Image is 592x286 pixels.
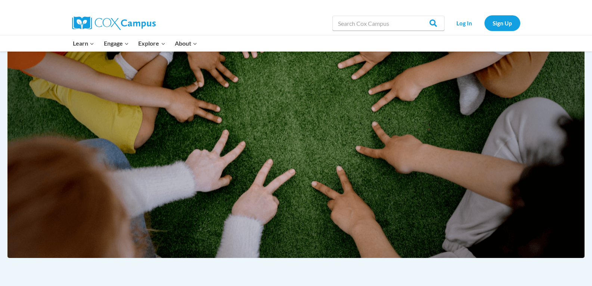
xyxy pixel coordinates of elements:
img: Cox Campus [72,16,156,30]
button: Child menu of About [170,36,202,51]
a: Sign Up [484,15,520,31]
nav: Secondary Navigation [448,15,520,31]
nav: Primary Navigation [68,36,202,51]
a: Log In [448,15,481,31]
button: Child menu of Learn [68,36,99,51]
button: Child menu of Explore [134,36,170,51]
button: Child menu of Engage [99,36,134,51]
input: Search Cox Campus [332,16,444,31]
